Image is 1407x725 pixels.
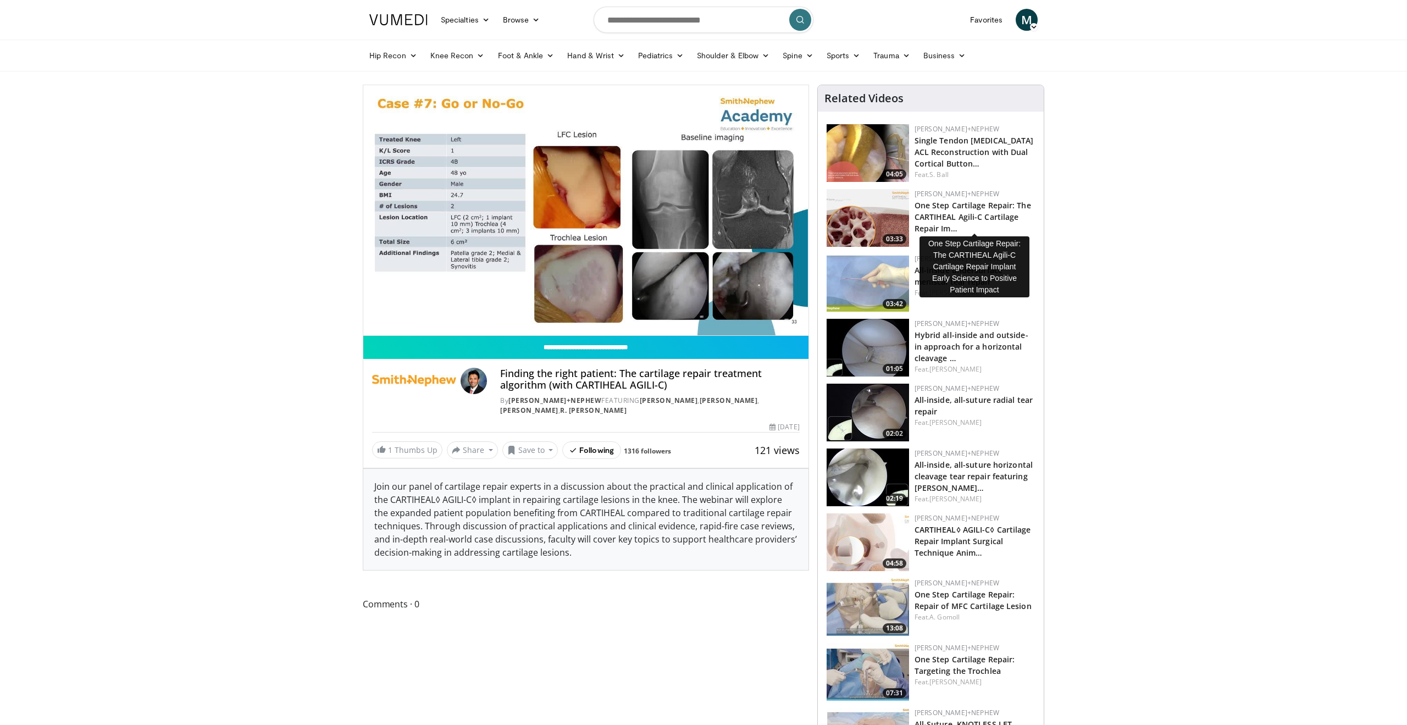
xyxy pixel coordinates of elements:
[594,7,813,33] input: Search topics, interventions
[447,441,498,459] button: Share
[915,449,999,458] a: [PERSON_NAME]+Nephew
[500,368,799,391] h4: Finding the right patient: The cartilage repair treatment algorithm (with CARTIHEAL AGILI-C)
[434,9,496,31] a: Specialties
[827,319,909,377] a: 01:05
[502,441,558,459] button: Save to
[915,189,999,198] a: [PERSON_NAME]+Nephew
[827,254,909,312] img: 02c34c8e-0ce7-40b9-85e3-cdd59c0970f9.150x105_q85_crop-smart_upscale.jpg
[915,364,1035,374] div: Feat.
[915,612,1035,622] div: Feat.
[827,513,909,571] img: 0d962de6-6f40-43c7-a91b-351674d85659.150x105_q85_crop-smart_upscale.jpg
[508,396,601,405] a: [PERSON_NAME]+Nephew
[372,368,456,394] img: Smith+Nephew
[363,597,809,611] span: Comments 0
[915,384,999,393] a: [PERSON_NAME]+Nephew
[827,449,909,506] a: 02:19
[827,319,909,377] img: 364c13b8-bf65-400b-a941-5a4a9c158216.150x105_q85_crop-smart_upscale.jpg
[883,299,906,309] span: 03:42
[827,449,909,506] img: 173c071b-399e-4fbc-8156-5fdd8d6e2d0e.150x105_q85_crop-smart_upscale.jpg
[700,396,758,405] a: [PERSON_NAME]
[820,45,867,67] a: Sports
[929,612,960,622] a: A. Gomoll
[915,589,1032,611] a: One Step Cartilage Repair: Repair of MFC Cartilage Lesion
[491,45,561,67] a: Foot & Ankle
[915,677,1035,687] div: Feat.
[776,45,819,67] a: Spine
[500,406,558,415] a: [PERSON_NAME]
[915,494,1035,504] div: Feat.
[372,441,442,458] a: 1 Thumbs Up
[915,654,1015,676] a: One Step Cartilage Repair: Targeting the Trochlea
[915,170,1035,180] div: Feat.
[915,288,1035,298] div: Feat.
[624,446,671,456] a: 1316 followers
[915,200,1031,234] a: One Step Cartilage Repair: The CARTIHEAL Agili-C Cartilage Repair Im…
[915,460,1033,493] a: All-inside, all-suture horizontal cleavage tear repair featuring [PERSON_NAME]…
[929,418,982,427] a: [PERSON_NAME]
[827,578,909,636] a: 13:08
[915,395,1033,417] a: All-inside, all-suture radial tear repair
[963,9,1009,31] a: Favorites
[915,265,1002,287] a: All-inside undersurface meniscal tear repair
[883,494,906,503] span: 02:19
[827,124,909,182] img: 47fc3831-2644-4472-a478-590317fb5c48.150x105_q85_crop-smart_upscale.jpg
[561,45,632,67] a: Hand & Wrist
[824,92,904,105] h4: Related Videos
[827,124,909,182] a: 04:05
[917,45,973,67] a: Business
[915,319,999,328] a: [PERSON_NAME]+Nephew
[915,524,1031,558] a: CARTIHEAL◊ AGILI-C◊ Cartilage Repair Implant Surgical Technique Anim…
[424,45,491,67] a: Knee Recon
[883,688,906,698] span: 07:31
[883,429,906,439] span: 02:02
[500,396,799,416] div: By FEATURING , , ,
[867,45,917,67] a: Trauma
[827,189,909,247] a: 03:33
[369,14,428,25] img: VuMedi Logo
[915,513,999,523] a: [PERSON_NAME]+Nephew
[562,441,621,459] button: Following
[363,45,424,67] a: Hip Recon
[827,513,909,571] a: 04:58
[560,406,627,415] a: R. [PERSON_NAME]
[769,422,799,432] div: [DATE]
[929,364,982,374] a: [PERSON_NAME]
[1016,9,1038,31] a: M
[883,364,906,374] span: 01:05
[915,643,999,652] a: [PERSON_NAME]+Nephew
[915,708,999,717] a: [PERSON_NAME]+Nephew
[827,384,909,441] a: 02:02
[755,444,800,457] span: 121 views
[363,85,808,336] video-js: Video Player
[929,677,982,687] a: [PERSON_NAME]
[827,189,909,247] img: 781f413f-8da4-4df1-9ef9-bed9c2d6503b.150x105_q85_crop-smart_upscale.jpg
[827,578,909,636] img: 304fd00c-f6f9-4ade-ab23-6f82ed6288c9.150x105_q85_crop-smart_upscale.jpg
[827,643,909,701] img: 3b7ba7c4-bc6e-4794-bdea-a58eff7c6276.150x105_q85_crop-smart_upscale.jpg
[929,170,949,179] a: S. Ball
[883,558,906,568] span: 04:58
[388,445,392,455] span: 1
[915,330,1028,363] a: Hybrid all-inside and outside-in approach for a horizontal cleavage …
[827,254,909,312] a: 03:42
[915,135,1034,169] a: Single Tendon [MEDICAL_DATA] ACL Reconstruction with Dual Cortical Button…
[883,169,906,179] span: 04:05
[827,643,909,701] a: 07:31
[915,124,999,134] a: [PERSON_NAME]+Nephew
[915,418,1035,428] div: Feat.
[915,254,999,263] a: [PERSON_NAME]+Nephew
[632,45,690,67] a: Pediatrics
[363,469,808,570] div: Join our panel of cartilage repair experts in a discussion about the practical and clinical appli...
[883,623,906,633] span: 13:08
[827,384,909,441] img: 0d5ae7a0-0009-4902-af95-81e215730076.150x105_q85_crop-smart_upscale.jpg
[919,236,1029,297] div: One Step Cartilage Repair: The CARTIHEAL Agili-C Cartilage Repair Implant Early Science to Positi...
[690,45,776,67] a: Shoulder & Elbow
[461,368,487,394] img: Avatar
[640,396,698,405] a: [PERSON_NAME]
[496,9,547,31] a: Browse
[929,494,982,503] a: [PERSON_NAME]
[883,234,906,244] span: 03:33
[915,578,999,588] a: [PERSON_NAME]+Nephew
